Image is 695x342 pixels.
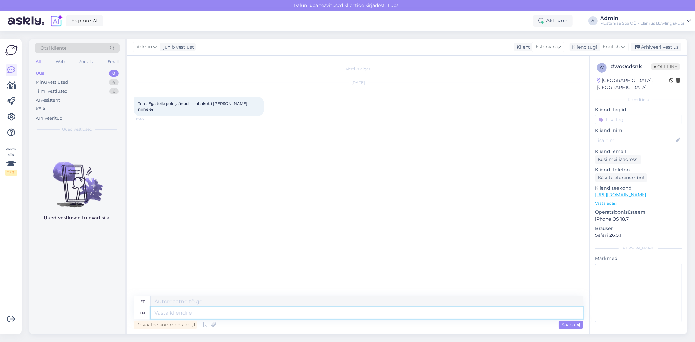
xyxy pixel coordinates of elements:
[536,43,556,50] span: Estonian
[595,216,682,222] p: iPhone OS 18.7
[134,80,583,86] div: [DATE]
[597,77,669,91] div: [GEOGRAPHIC_DATA], [GEOGRAPHIC_DATA]
[50,14,63,28] img: explore-ai
[595,115,682,124] input: Lisa tag
[36,115,63,121] div: Arhiveeritud
[140,296,145,307] div: et
[78,57,94,66] div: Socials
[29,150,125,208] img: No chats
[595,225,682,232] p: Brauser
[600,16,684,21] div: Admin
[595,107,682,113] p: Kliendi tag'id
[5,44,18,56] img: Askly Logo
[595,200,682,206] p: Vaata edasi ...
[36,70,44,77] div: Uus
[36,97,60,104] div: AI Assistent
[595,155,641,164] div: Küsi meiliaadressi
[106,57,120,66] div: Email
[62,126,93,132] span: Uued vestlused
[595,166,682,173] p: Kliendi telefon
[595,148,682,155] p: Kliendi email
[386,2,401,8] span: Luba
[138,101,248,112] span: Tere. Ega teile pole jäänud rahakotti [PERSON_NAME] nimele?
[595,97,682,103] div: Kliendi info
[595,232,682,239] p: Safari 26.0.1
[161,44,194,50] div: juhib vestlust
[66,15,103,26] a: Explore AI
[109,70,119,77] div: 0
[533,15,573,27] div: Aktiivne
[600,21,684,26] div: Mustamäe Spa OÜ - Elamus Bowling&Pubi
[136,117,160,121] span: 17:46
[595,209,682,216] p: Operatsioonisüsteem
[5,146,17,176] div: Vaata siia
[631,43,681,51] div: Arhiveeri vestlus
[137,43,152,50] span: Admin
[600,16,691,26] a: AdminMustamäe Spa OÜ - Elamus Bowling&Pubi
[595,127,682,134] p: Kliendi nimi
[109,88,119,94] div: 6
[595,137,674,144] input: Lisa nimi
[514,44,530,50] div: Klient
[595,245,682,251] div: [PERSON_NAME]
[611,63,651,71] div: # wo0cdsnk
[561,322,580,328] span: Saada
[588,16,598,25] div: A
[44,214,111,221] p: Uued vestlused tulevad siia.
[36,79,68,86] div: Minu vestlused
[595,255,682,262] p: Märkmed
[570,44,597,50] div: Klienditugi
[603,43,620,50] span: English
[40,45,66,51] span: Otsi kliente
[595,192,646,198] a: [URL][DOMAIN_NAME]
[36,88,68,94] div: Tiimi vestlused
[600,65,604,70] span: w
[595,185,682,192] p: Klienditeekond
[54,57,66,66] div: Web
[35,57,42,66] div: All
[134,66,583,72] div: Vestlus algas
[36,106,45,112] div: Kõik
[140,307,145,319] div: en
[651,63,680,70] span: Offline
[134,321,197,329] div: Privaatne kommentaar
[5,170,17,176] div: 2 / 3
[109,79,119,86] div: 4
[595,173,647,182] div: Küsi telefoninumbrit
